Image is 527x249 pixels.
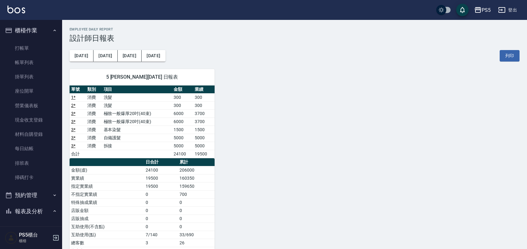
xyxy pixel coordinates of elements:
[144,198,178,206] td: 0
[456,4,469,16] button: save
[172,109,193,118] td: 6000
[70,50,93,62] button: [DATE]
[193,85,215,94] th: 業績
[144,214,178,223] td: 0
[86,109,102,118] td: 消費
[70,239,144,247] td: 總客數
[482,6,491,14] div: PS5
[86,118,102,126] td: 消費
[86,85,102,94] th: 類別
[70,174,144,182] td: 實業績
[178,198,215,206] td: 0
[70,85,86,94] th: 單號
[2,187,60,203] button: 預約管理
[2,156,60,170] a: 排班表
[172,85,193,94] th: 金額
[178,166,215,174] td: 206000
[172,142,193,150] td: 5000
[70,198,144,206] td: 特殊抽成業績
[2,203,60,219] button: 報表及分析
[86,134,102,142] td: 消費
[5,232,17,244] img: Person
[178,190,215,198] td: 700
[2,99,60,113] a: 營業儀表板
[118,50,142,62] button: [DATE]
[178,223,215,231] td: 0
[86,142,102,150] td: 消費
[70,206,144,214] td: 店販金額
[144,206,178,214] td: 0
[86,126,102,134] td: 消費
[102,93,172,101] td: 洗髮
[2,141,60,156] a: 每日結帳
[172,126,193,134] td: 1500
[193,109,215,118] td: 3700
[2,22,60,39] button: 櫃檯作業
[178,174,215,182] td: 160350
[102,101,172,109] td: 洗髮
[178,182,215,190] td: 159650
[70,231,144,239] td: 互助使用(點)
[472,4,493,16] button: PS5
[19,238,51,244] p: 櫃檯
[70,27,520,31] h2: Employee Daily Report
[70,166,144,174] td: 金額(虛)
[193,150,215,158] td: 19500
[2,222,60,236] a: 報表目錄
[7,6,25,13] img: Logo
[2,41,60,55] a: 打帳單
[70,223,144,231] td: 互助使用(不含點)
[102,109,172,118] td: 極致一般爆厚20吋(40束)
[70,214,144,223] td: 店販抽成
[178,206,215,214] td: 0
[142,50,165,62] button: [DATE]
[193,126,215,134] td: 1500
[178,239,215,247] td: 26
[500,50,520,62] button: 列印
[2,127,60,141] a: 材料自購登錄
[172,150,193,158] td: 24100
[102,85,172,94] th: 項目
[144,223,178,231] td: 0
[2,170,60,185] a: 掃碼打卡
[178,158,215,166] th: 累計
[144,182,178,190] td: 19500
[193,118,215,126] td: 3700
[70,85,215,158] table: a dense table
[70,34,520,43] h3: 設計師日報表
[102,134,172,142] td: 自備護髮
[172,93,193,101] td: 300
[193,134,215,142] td: 5000
[86,93,102,101] td: 消費
[172,134,193,142] td: 5000
[144,166,178,174] td: 24100
[93,50,117,62] button: [DATE]
[19,232,51,238] h5: PS5櫃台
[70,182,144,190] td: 指定實業績
[77,74,207,80] span: 5 [PERSON_NAME][DATE] 日報表
[172,101,193,109] td: 300
[178,214,215,223] td: 0
[2,113,60,127] a: 現金收支登錄
[193,93,215,101] td: 300
[172,118,193,126] td: 6000
[178,231,215,239] td: 33/690
[70,150,86,158] td: 合計
[70,190,144,198] td: 不指定實業績
[102,126,172,134] td: 基本染髮
[86,101,102,109] td: 消費
[144,231,178,239] td: 7/140
[144,174,178,182] td: 19500
[193,142,215,150] td: 5000
[2,55,60,70] a: 帳單列表
[2,84,60,98] a: 座位開單
[193,101,215,109] td: 300
[496,4,520,16] button: 登出
[144,158,178,166] th: 日合計
[144,239,178,247] td: 3
[102,118,172,126] td: 極致一般爆厚20吋(40束)
[102,142,172,150] td: 拆接
[2,70,60,84] a: 掛單列表
[144,190,178,198] td: 0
